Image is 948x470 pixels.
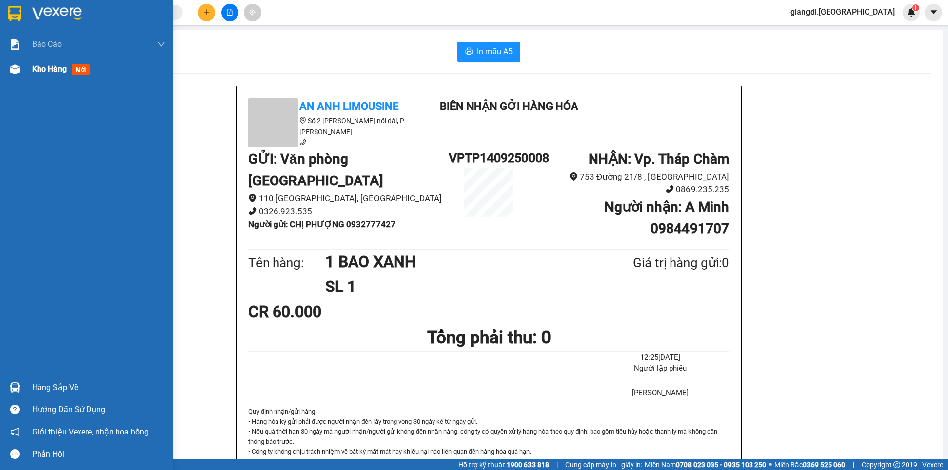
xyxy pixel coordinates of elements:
span: plus [203,9,210,16]
span: Cung cấp máy in - giấy in: [565,459,642,470]
span: file-add [226,9,233,16]
p: • Hàng hóa ký gửi phải được người nhận đến lấy trong vòng 30 ngày kể từ ngày gửi. [248,417,729,427]
span: phone [248,207,257,215]
span: | [853,459,854,470]
div: CR 60.000 [248,299,407,324]
button: printerIn mẫu A5 [457,42,520,62]
li: [PERSON_NAME] [592,387,729,399]
sup: 1 [912,4,919,11]
span: environment [299,117,306,124]
span: In mẫu A5 [477,45,513,58]
span: Giới thiệu Vexere, nhận hoa hồng [32,426,149,438]
strong: 0369 525 060 [803,461,845,469]
img: logo-vxr [8,6,21,21]
button: caret-down [925,4,942,21]
span: Báo cáo [32,38,62,50]
div: Hàng sắp về [32,380,165,395]
span: phone [666,185,674,193]
strong: 1900 633 818 [507,461,549,469]
span: ⚪️ [769,463,772,467]
span: printer [465,47,473,57]
h1: VPTP1409250008 [449,148,529,168]
li: 110 [GEOGRAPHIC_DATA], [GEOGRAPHIC_DATA] [248,192,449,205]
button: file-add [221,4,238,21]
b: GỬI : Văn phòng [GEOGRAPHIC_DATA] [248,151,383,189]
span: message [10,449,20,459]
div: Tên hàng: [248,253,325,273]
img: warehouse-icon [10,64,20,74]
li: 753 Đường 21/8 , [GEOGRAPHIC_DATA] [529,170,729,183]
img: icon-new-feature [907,8,916,17]
b: Biên nhận gởi hàng hóa [440,100,578,112]
span: environment [569,172,578,181]
span: | [556,459,558,470]
span: copyright [893,461,900,468]
span: Miền Bắc [774,459,845,470]
button: aim [244,4,261,21]
span: Miền Nam [645,459,766,470]
span: Kho hàng [32,64,67,73]
span: 1 [914,4,917,11]
img: solution-icon [10,39,20,50]
span: Hỗ trợ kỹ thuật: [458,459,549,470]
p: • Nếu quá thời hạn 30 ngày mà người nhận/người gửi không đến nhận hàng, công ty có quyền xử lý hà... [248,427,729,447]
b: Người gửi : CHỊ PHƯỢNG 0932777427 [248,219,395,229]
span: caret-down [929,8,938,17]
span: phone [299,139,306,145]
span: question-circle [10,405,20,414]
div: Hướng dẫn sử dụng [32,402,165,417]
b: Người nhận : A Minh 0984491707 [604,199,729,237]
li: Số 2 [PERSON_NAME] nối dài, P. [PERSON_NAME] [248,115,426,137]
li: Người lập phiếu [592,363,729,375]
b: NHẬN : Vp. Tháp Chàm [589,151,729,167]
li: 0869.235.235 [529,183,729,196]
li: 12:25[DATE] [592,352,729,363]
span: environment [248,194,257,202]
div: Phản hồi [32,447,165,462]
h1: Tổng phải thu: 0 [248,324,729,351]
span: aim [249,9,256,16]
img: warehouse-icon [10,382,20,393]
p: • Công ty không chịu trách nhiệm về bất kỳ mất mát hay khiếu nại nào liên quan đến hàng hóa quá hạn. [248,447,729,457]
div: Quy định nhận/gửi hàng : [248,407,729,457]
div: Giá trị hàng gửi: 0 [585,253,729,273]
h1: 1 BAO XANH [325,250,585,274]
strong: 0708 023 035 - 0935 103 250 [676,461,766,469]
span: mới [72,64,90,75]
b: An Anh Limousine [299,100,398,112]
button: plus [198,4,215,21]
h1: SL 1 [325,274,585,299]
span: notification [10,427,20,436]
span: down [158,40,165,48]
li: 0326.923.535 [248,205,449,218]
span: giangdl.[GEOGRAPHIC_DATA] [783,6,903,18]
